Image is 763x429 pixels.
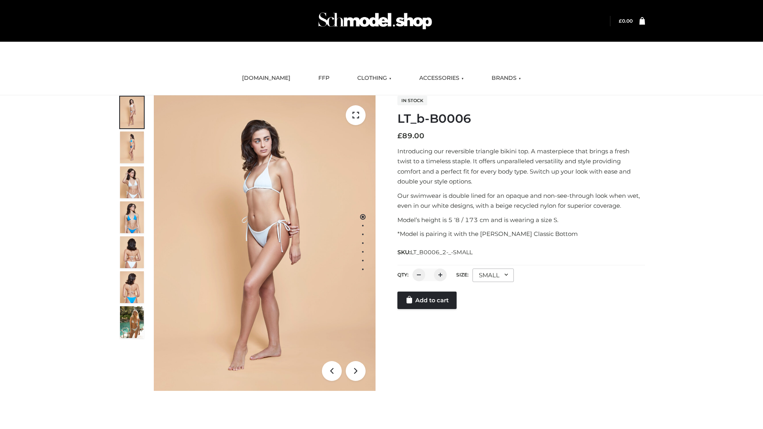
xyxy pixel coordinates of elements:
a: FFP [312,70,335,87]
img: ArielClassicBikiniTop_CloudNine_AzureSky_OW114ECO_1 [154,95,376,391]
span: LT_B0006_2-_-SMALL [411,249,473,256]
a: CLOTHING [351,70,397,87]
img: ArielClassicBikiniTop_CloudNine_AzureSky_OW114ECO_7-scaled.jpg [120,236,144,268]
bdi: 0.00 [619,18,633,24]
span: In stock [397,96,427,105]
p: Model’s height is 5 ‘8 / 173 cm and is wearing a size S. [397,215,645,225]
img: ArielClassicBikiniTop_CloudNine_AzureSky_OW114ECO_4-scaled.jpg [120,201,144,233]
div: SMALL [473,269,514,282]
img: Arieltop_CloudNine_AzureSky2.jpg [120,306,144,338]
h1: LT_b-B0006 [397,112,645,126]
label: QTY: [397,272,409,278]
bdi: 89.00 [397,131,424,140]
p: *Model is pairing it with the [PERSON_NAME] Classic Bottom [397,229,645,239]
img: ArielClassicBikiniTop_CloudNine_AzureSky_OW114ECO_1-scaled.jpg [120,97,144,128]
label: Size: [456,272,469,278]
a: BRANDS [486,70,527,87]
p: Introducing our reversible triangle bikini top. A masterpiece that brings a fresh twist to a time... [397,146,645,187]
a: ACCESSORIES [413,70,470,87]
a: Add to cart [397,292,457,309]
a: [DOMAIN_NAME] [236,70,296,87]
a: £0.00 [619,18,633,24]
span: SKU: [397,247,473,257]
p: Our swimwear is double lined for an opaque and non-see-through look when wet, even in our white d... [397,191,645,211]
img: ArielClassicBikiniTop_CloudNine_AzureSky_OW114ECO_8-scaled.jpg [120,271,144,303]
span: £ [397,131,402,140]
img: ArielClassicBikiniTop_CloudNine_AzureSky_OW114ECO_2-scaled.jpg [120,131,144,163]
img: ArielClassicBikiniTop_CloudNine_AzureSky_OW114ECO_3-scaled.jpg [120,166,144,198]
span: £ [619,18,622,24]
img: Schmodel Admin 964 [316,5,435,37]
